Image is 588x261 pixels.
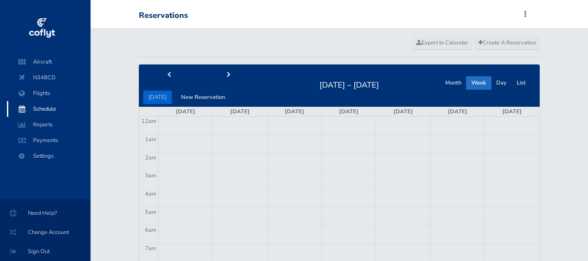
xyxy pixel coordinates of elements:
a: [DATE] [176,108,195,115]
span: N348CD [16,70,82,85]
a: [DATE] [448,108,467,115]
a: [DATE] [393,108,413,115]
button: prev [139,68,199,82]
span: Payments [16,132,82,148]
a: Create A Reservation [474,37,540,50]
span: Export to Calendar [417,39,468,47]
span: Schedule [16,101,82,117]
span: 12am [141,117,156,125]
span: Aircraft [16,54,82,70]
span: Flights [16,85,82,101]
span: Create A Reservation [478,39,536,47]
span: 4am [145,190,156,198]
button: Week [466,76,491,90]
a: Export to Calendar [413,37,472,50]
button: next [198,68,259,82]
h2: [DATE] – [DATE] [314,78,384,90]
button: New Reservation [176,91,230,104]
span: 1am [145,136,156,143]
img: coflyt logo [27,15,56,41]
button: List [511,76,531,90]
button: Day [491,76,512,90]
span: 6am [145,226,156,234]
span: Settings [16,148,82,164]
span: 7am [145,244,156,252]
span: Sign Out [10,244,80,259]
a: [DATE] [230,108,250,115]
span: 3am [145,172,156,180]
button: [DATE] [143,91,172,104]
span: Reports [16,117,82,132]
span: Change Account [10,224,80,240]
button: Month [440,76,467,90]
div: Reservations [139,11,188,20]
span: 5am [145,208,156,216]
a: [DATE] [502,108,522,115]
span: 2am [145,154,156,162]
a: [DATE] [339,108,359,115]
a: [DATE] [285,108,304,115]
span: Need Help? [10,205,80,221]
